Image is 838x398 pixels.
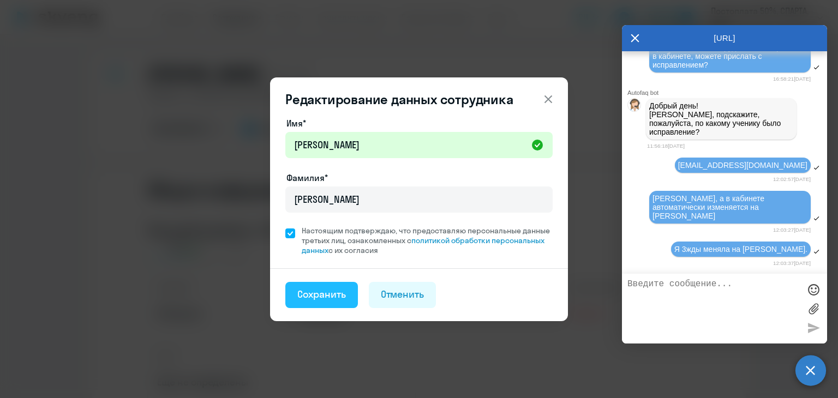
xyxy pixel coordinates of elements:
[773,227,811,233] time: 12:03:27[DATE]
[627,89,827,96] div: Autofaq bot
[381,287,424,301] div: Отменить
[628,99,642,114] img: bot avatar
[285,282,358,308] button: Сохранить
[302,226,553,255] span: Настоящим подтверждаю, что предоставляю персональные данные третьих лиц, ознакомленных с с их сог...
[773,76,811,82] time: 16:58:21[DATE]
[678,161,807,170] span: [EMAIL_ADDRESS][DOMAIN_NAME]
[773,176,811,182] time: 12:02:57[DATE]
[302,236,544,255] a: политикой обработки персональных данных
[674,245,807,254] span: Я 3жды меняла на [PERSON_NAME].
[653,34,804,69] span: Прислали счет и отчет. В отчете не правильное имя сотрудника. Я исправила в кабинете, можете прис...
[653,194,767,220] span: [PERSON_NAME], а в кабинете автоматически изменяется на [PERSON_NAME]
[773,260,811,266] time: 12:03:37[DATE]
[369,282,436,308] button: Отменить
[297,287,346,301] div: Сохранить
[647,143,685,149] time: 11:56:18[DATE]
[805,300,822,317] label: Лимит 10 файлов
[649,101,793,136] p: Добрый день! [PERSON_NAME], подскажите, пожалуйста, по какому ученику было исправление?
[286,171,328,184] label: Фамилия*
[270,91,568,108] header: Редактирование данных сотрудника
